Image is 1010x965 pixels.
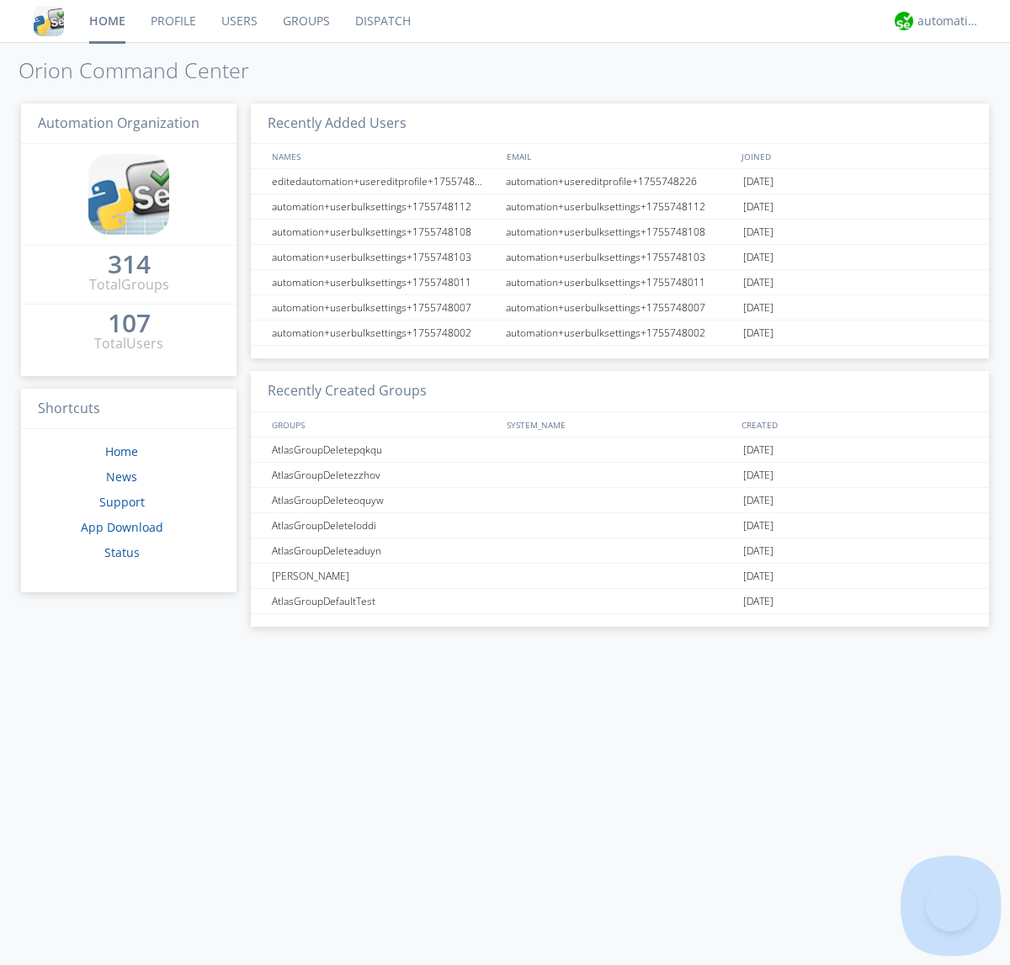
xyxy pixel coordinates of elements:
[743,463,773,488] span: [DATE]
[743,295,773,321] span: [DATE]
[268,220,501,244] div: automation+userbulksettings+1755748108
[251,513,989,538] a: AtlasGroupDeleteloddi[DATE]
[917,13,981,29] div: automation+atlas
[743,513,773,538] span: [DATE]
[895,12,913,30] img: d2d01cd9b4174d08988066c6d424eccd
[268,144,498,168] div: NAMES
[743,220,773,245] span: [DATE]
[105,443,138,459] a: Home
[737,144,973,168] div: JOINED
[502,194,739,219] div: automation+userbulksettings+1755748112
[268,194,501,219] div: automation+userbulksettings+1755748112
[743,321,773,346] span: [DATE]
[251,295,989,321] a: automation+userbulksettings+1755748007automation+userbulksettings+1755748007[DATE]
[743,194,773,220] span: [DATE]
[251,194,989,220] a: automation+userbulksettings+1755748112automation+userbulksettings+1755748112[DATE]
[251,488,989,513] a: AtlasGroupDeleteoquyw[DATE]
[108,256,151,275] a: 314
[108,256,151,273] div: 314
[743,245,773,270] span: [DATE]
[268,295,501,320] div: automation+userbulksettings+1755748007
[251,220,989,245] a: automation+userbulksettings+1755748108automation+userbulksettings+1755748108[DATE]
[268,169,501,194] div: editedautomation+usereditprofile+1755748226
[743,589,773,614] span: [DATE]
[502,270,739,294] div: automation+userbulksettings+1755748011
[251,463,989,488] a: AtlasGroupDeletezzhov[DATE]
[268,412,498,437] div: GROUPS
[743,538,773,564] span: [DATE]
[502,220,739,244] div: automation+userbulksettings+1755748108
[34,6,64,36] img: cddb5a64eb264b2086981ab96f4c1ba7
[268,321,501,345] div: automation+userbulksettings+1755748002
[251,371,989,412] h3: Recently Created Groups
[737,412,973,437] div: CREATED
[268,564,501,588] div: [PERSON_NAME]
[502,245,739,269] div: automation+userbulksettings+1755748103
[502,144,737,168] div: EMAIL
[268,245,501,269] div: automation+userbulksettings+1755748103
[743,270,773,295] span: [DATE]
[926,881,976,931] iframe: Toggle Customer Support
[108,315,151,331] div: 107
[743,564,773,589] span: [DATE]
[251,589,989,614] a: AtlasGroupDefaultTest[DATE]
[251,564,989,589] a: [PERSON_NAME][DATE]
[251,169,989,194] a: editedautomation+usereditprofile+1755748226automation+usereditprofile+1755748226[DATE]
[268,538,501,563] div: AtlasGroupDeleteaduyn
[268,488,501,512] div: AtlasGroupDeleteoquyw
[502,412,737,437] div: SYSTEM_NAME
[251,321,989,346] a: automation+userbulksettings+1755748002automation+userbulksettings+1755748002[DATE]
[251,270,989,295] a: automation+userbulksettings+1755748011automation+userbulksettings+1755748011[DATE]
[268,513,501,538] div: AtlasGroupDeleteloddi
[38,114,199,132] span: Automation Organization
[104,544,140,560] a: Status
[502,169,739,194] div: automation+usereditprofile+1755748226
[502,321,739,345] div: automation+userbulksettings+1755748002
[99,494,145,510] a: Support
[251,245,989,270] a: automation+userbulksettings+1755748103automation+userbulksettings+1755748103[DATE]
[268,589,501,613] div: AtlasGroupDefaultTest
[81,519,163,535] a: App Download
[88,154,169,235] img: cddb5a64eb264b2086981ab96f4c1ba7
[106,469,137,485] a: News
[268,437,501,462] div: AtlasGroupDeletepqkqu
[89,275,169,294] div: Total Groups
[743,169,773,194] span: [DATE]
[251,437,989,463] a: AtlasGroupDeletepqkqu[DATE]
[251,103,989,145] h3: Recently Added Users
[251,538,989,564] a: AtlasGroupDeleteaduyn[DATE]
[502,295,739,320] div: automation+userbulksettings+1755748007
[268,270,501,294] div: automation+userbulksettings+1755748011
[94,334,163,353] div: Total Users
[743,488,773,513] span: [DATE]
[21,389,237,430] h3: Shortcuts
[268,463,501,487] div: AtlasGroupDeletezzhov
[743,437,773,463] span: [DATE]
[108,315,151,334] a: 107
